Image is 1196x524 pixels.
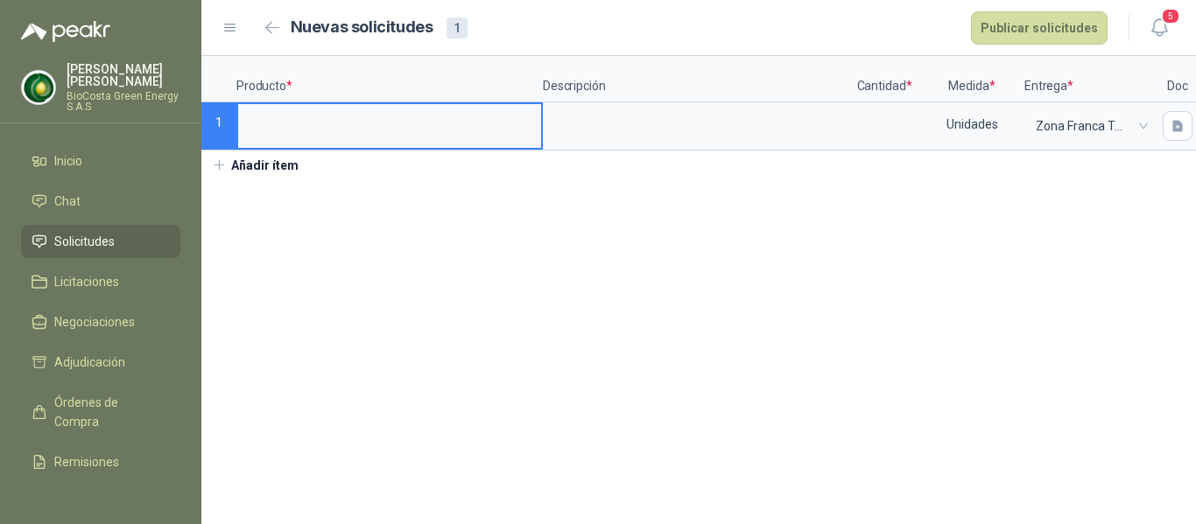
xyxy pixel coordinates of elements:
[22,71,55,104] img: Company Logo
[21,144,180,178] a: Inicio
[201,102,236,150] p: 1
[1024,56,1156,102] p: Entrega
[543,56,849,102] p: Descripción
[67,91,180,112] p: BioCosta Green Energy S.A.S
[67,63,180,87] p: [PERSON_NAME] [PERSON_NAME]
[21,386,180,438] a: Órdenes de Compra
[54,353,125,372] span: Adjudicación
[21,225,180,258] a: Solicitudes
[921,104,1023,144] div: Unidades
[447,17,468,38] div: 1
[201,150,309,180] button: Añadir ítem
[1143,12,1175,44] button: 5
[21,265,180,298] a: Licitaciones
[54,151,82,171] span: Inicio
[21,445,180,479] a: Remisiones
[54,272,119,291] span: Licitaciones
[919,56,1024,102] p: Medida
[236,56,543,102] p: Producto
[54,312,135,332] span: Negociaciones
[291,15,433,40] h2: Nuevas solicitudes
[21,185,180,218] a: Chat
[1161,8,1180,24] span: 5
[54,452,119,472] span: Remisiones
[1036,113,1144,139] span: Zona Franca Tayrona
[849,56,919,102] p: Cantidad
[54,192,81,211] span: Chat
[21,305,180,339] a: Negociaciones
[21,346,180,379] a: Adjudicación
[971,11,1108,45] button: Publicar solicitudes
[21,21,110,42] img: Logo peakr
[54,393,164,431] span: Órdenes de Compra
[54,232,115,251] span: Solicitudes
